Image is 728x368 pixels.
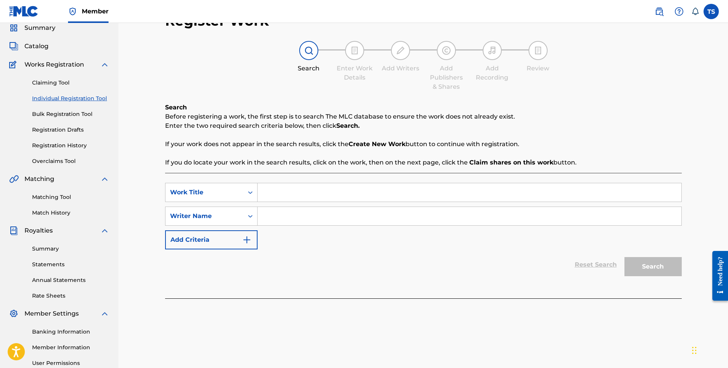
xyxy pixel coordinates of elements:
[32,110,109,118] a: Bulk Registration Tool
[692,339,697,362] div: Drag
[691,8,699,15] div: Notifications
[290,64,328,73] div: Search
[165,183,682,280] form: Search Form
[32,79,109,87] a: Claiming Tool
[32,126,109,134] a: Registration Drafts
[32,142,109,150] a: Registration History
[32,344,109,352] a: Member Information
[32,261,109,269] a: Statements
[336,122,360,129] strong: Search.
[9,23,18,33] img: Summary
[396,46,405,55] img: step indicator icon for Add Writers
[165,121,682,130] p: Enter the two required search criteria below, then click
[349,140,405,148] strong: Create New Work
[9,23,55,33] a: SummarySummary
[674,7,684,16] img: help
[170,188,239,197] div: Work Title
[473,64,511,82] div: Add Recording
[32,359,109,367] a: User Permissions
[519,64,557,73] div: Review
[32,328,109,336] a: Banking Information
[9,226,18,235] img: Royalties
[100,60,109,69] img: expand
[427,64,465,91] div: Add Publishers & Shares
[652,4,667,19] a: Public Search
[690,331,728,368] iframe: Chat Widget
[32,292,109,300] a: Rate Sheets
[32,193,109,201] a: Matching Tool
[9,42,49,51] a: CatalogCatalog
[165,112,682,121] p: Before registering a work, the first step is to search The MLC database to ensure the work does n...
[671,4,687,19] div: Help
[24,174,54,184] span: Matching
[82,7,109,16] span: Member
[24,309,79,318] span: Member Settings
[24,226,53,235] span: Royalties
[469,159,553,166] strong: Claim shares on this work
[704,4,719,19] div: User Menu
[9,6,39,17] img: MLC Logo
[32,157,109,165] a: Overclaims Tool
[655,7,664,16] img: search
[24,42,49,51] span: Catalog
[32,245,109,253] a: Summary
[350,46,359,55] img: step indicator icon for Enter Work Details
[165,104,187,111] b: Search
[533,46,543,55] img: step indicator icon for Review
[336,64,374,82] div: Enter Work Details
[381,64,420,73] div: Add Writers
[170,212,239,221] div: Writer Name
[100,174,109,184] img: expand
[242,235,251,244] img: 9d2ae6d4665cec9f34b9.svg
[9,60,19,69] img: Works Registration
[165,158,682,167] p: If you do locate your work in the search results, click on the work, then on the next page, click...
[24,23,55,33] span: Summary
[442,46,451,55] img: step indicator icon for Add Publishers & Shares
[32,209,109,217] a: Match History
[707,245,728,306] iframe: Resource Center
[68,7,77,16] img: Top Rightsholder
[9,174,19,184] img: Matching
[304,46,313,55] img: step indicator icon for Search
[24,60,84,69] span: Works Registration
[100,309,109,318] img: expand
[32,276,109,284] a: Annual Statements
[488,46,497,55] img: step indicator icon for Add Recording
[100,226,109,235] img: expand
[165,230,258,249] button: Add Criteria
[165,140,682,149] p: If your work does not appear in the search results, click the button to continue with registration.
[32,94,109,103] a: Individual Registration Tool
[9,42,18,51] img: Catalog
[9,309,18,318] img: Member Settings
